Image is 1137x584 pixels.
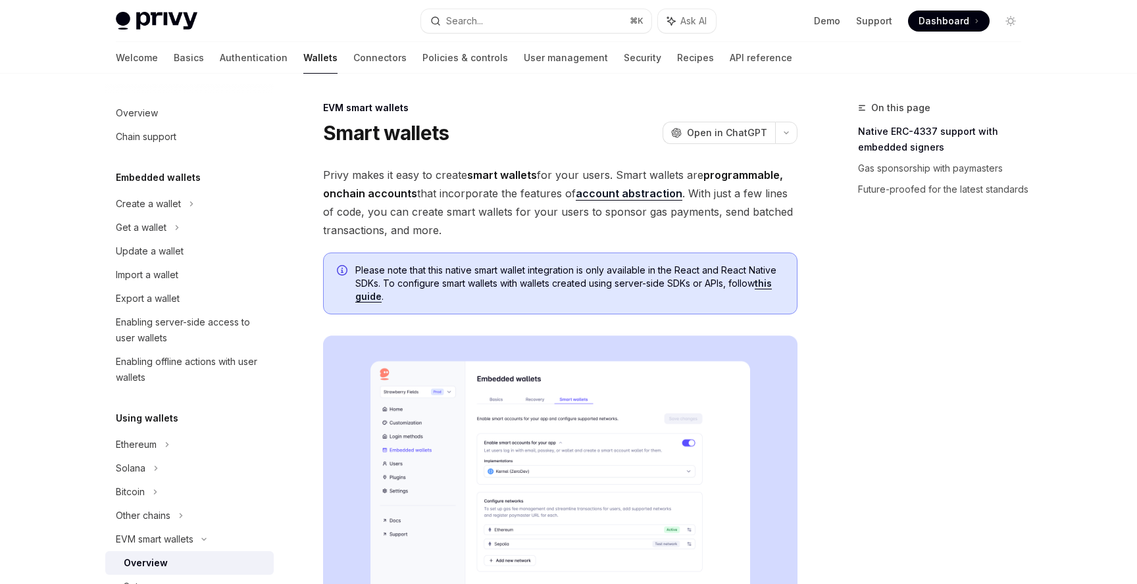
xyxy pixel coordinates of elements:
[323,166,797,239] span: Privy makes it easy to create for your users. Smart wallets are that incorporate the features of ...
[1000,11,1021,32] button: Toggle dark mode
[116,484,145,500] div: Bitcoin
[116,314,266,346] div: Enabling server-side access to user wallets
[658,9,716,33] button: Ask AI
[105,101,274,125] a: Overview
[116,354,266,385] div: Enabling offline actions with user wallets
[421,9,651,33] button: Search...⌘K
[116,508,170,523] div: Other chains
[116,105,158,121] div: Overview
[323,101,797,114] div: EVM smart wallets
[730,42,792,74] a: API reference
[105,263,274,287] a: Import a wallet
[355,264,784,303] span: Please note that this native smart wallet integration is only available in the React and React Na...
[105,239,274,263] a: Update a wallet
[116,267,178,283] div: Import a wallet
[116,531,193,547] div: EVM smart wallets
[353,42,407,74] a: Connectors
[858,179,1032,200] a: Future-proofed for the latest standards
[116,220,166,235] div: Get a wallet
[124,555,168,571] div: Overview
[908,11,990,32] a: Dashboard
[630,16,644,26] span: ⌘ K
[677,42,714,74] a: Recipes
[663,122,775,144] button: Open in ChatGPT
[105,350,274,389] a: Enabling offline actions with user wallets
[116,42,158,74] a: Welcome
[624,42,661,74] a: Security
[116,460,145,476] div: Solana
[467,168,537,182] strong: smart wallets
[446,13,483,29] div: Search...
[174,42,204,74] a: Basics
[858,121,1032,158] a: Native ERC-4337 support with embedded signers
[116,196,181,212] div: Create a wallet
[105,310,274,350] a: Enabling server-side access to user wallets
[422,42,508,74] a: Policies & controls
[105,287,274,310] a: Export a wallet
[116,170,201,185] h5: Embedded wallets
[105,551,274,575] a: Overview
[856,14,892,28] a: Support
[337,265,350,278] svg: Info
[858,158,1032,179] a: Gas sponsorship with paymasters
[576,187,682,201] a: account abstraction
[116,129,176,145] div: Chain support
[323,121,449,145] h1: Smart wallets
[116,437,157,452] div: Ethereum
[116,291,180,306] div: Export a wallet
[524,42,608,74] a: User management
[220,42,288,74] a: Authentication
[814,14,840,28] a: Demo
[680,14,707,28] span: Ask AI
[919,14,969,28] span: Dashboard
[116,243,184,259] div: Update a wallet
[116,12,197,30] img: light logo
[303,42,338,74] a: Wallets
[687,126,767,139] span: Open in ChatGPT
[105,125,274,149] a: Chain support
[871,100,930,116] span: On this page
[116,410,178,426] h5: Using wallets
